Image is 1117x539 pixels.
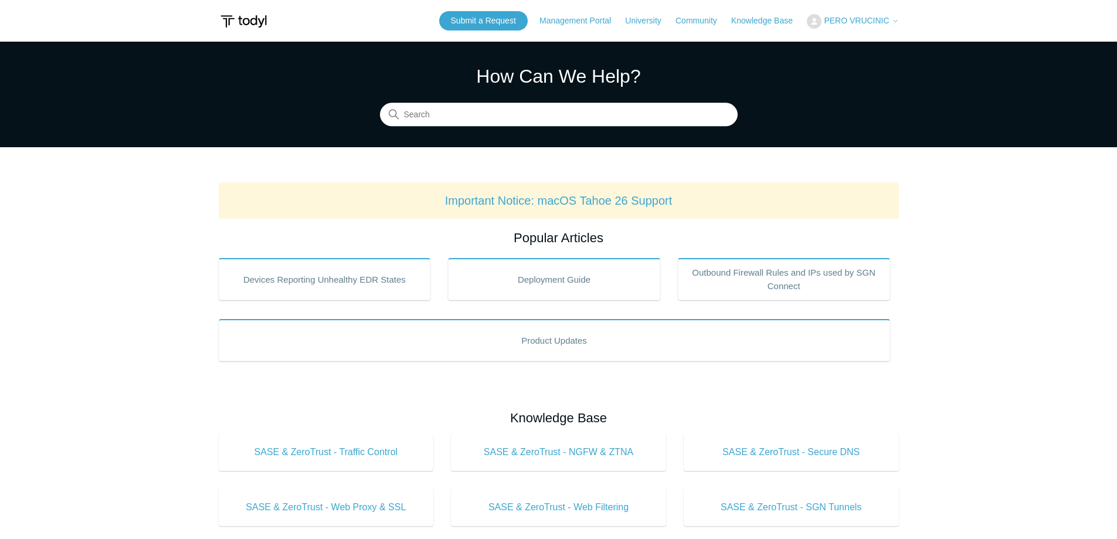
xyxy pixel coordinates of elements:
a: University [625,15,673,27]
a: Product Updates [219,319,890,361]
a: Knowledge Base [731,15,804,27]
button: PERO VRUCINIC [807,14,898,29]
span: SASE & ZeroTrust - NGFW & ZTNA [468,445,649,459]
h2: Popular Articles [219,228,899,248]
h2: Knowledge Base [219,408,899,428]
a: Outbound Firewall Rules and IPs used by SGN Connect [678,258,890,300]
a: SASE & ZeroTrust - NGFW & ZTNA [451,433,666,471]
a: Community [675,15,729,27]
a: SASE & ZeroTrust - Web Filtering [451,489,666,526]
span: SASE & ZeroTrust - Secure DNS [701,445,881,459]
a: Devices Reporting Unhealthy EDR States [219,258,431,300]
a: Management Portal [539,15,623,27]
a: Submit a Request [439,11,528,30]
a: Important Notice: macOS Tahoe 26 Support [445,194,673,207]
span: SASE & ZeroTrust - Web Proxy & SSL [236,500,416,514]
span: SASE & ZeroTrust - Traffic Control [236,445,416,459]
input: Search [380,103,738,127]
img: Todyl Support Center Help Center home page [219,11,269,32]
span: SASE & ZeroTrust - Web Filtering [468,500,649,514]
a: SASE & ZeroTrust - SGN Tunnels [684,489,899,526]
a: SASE & ZeroTrust - Traffic Control [219,433,434,471]
a: SASE & ZeroTrust - Web Proxy & SSL [219,489,434,526]
span: PERO VRUCINIC [824,16,889,25]
h1: How Can We Help? [380,62,738,90]
a: SASE & ZeroTrust - Secure DNS [684,433,899,471]
a: Deployment Guide [448,258,660,300]
span: SASE & ZeroTrust - SGN Tunnels [701,500,881,514]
